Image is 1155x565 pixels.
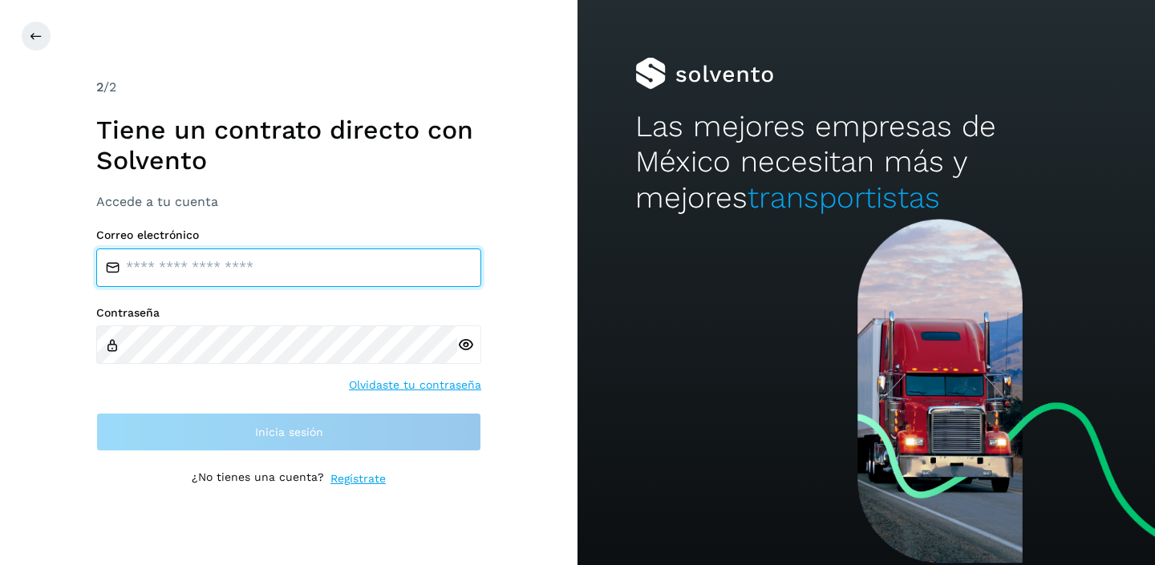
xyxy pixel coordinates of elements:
[330,470,386,487] a: Regístrate
[349,377,481,393] a: Olvidaste tu contraseña
[96,194,481,209] h3: Accede a tu cuenta
[96,228,481,242] label: Correo electrónico
[96,115,481,176] h1: Tiene un contrato directo con Solvento
[96,78,481,97] div: /2
[192,470,324,487] p: ¿No tienes una cuenta?
[635,109,1097,216] h2: Las mejores empresas de México necesitan más y mejores
[96,306,481,320] label: Contraseña
[748,180,940,215] span: transportistas
[96,413,481,451] button: Inicia sesión
[255,426,323,438] span: Inicia sesión
[96,79,103,95] span: 2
